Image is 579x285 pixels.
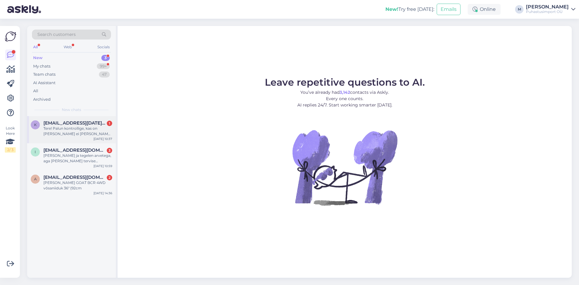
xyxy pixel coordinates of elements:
div: 3 [101,55,110,61]
div: 47 [99,71,110,78]
div: 2 [107,175,112,180]
div: Tere! Palun kontrollige, kas on [PERSON_NAME] ei [PERSON_NAME] lisage [PERSON_NAME] nim Maarja-[P... [43,126,112,137]
div: New [33,55,43,61]
div: [PERSON_NAME] ja tegelen arvetega, aga [PERSON_NAME] tervise probleemidega vahepeal pikalt haigla... [43,153,112,164]
b: New! [385,6,398,12]
div: Look Here [5,125,16,153]
div: Try free [DATE]: [385,6,434,13]
div: 99+ [97,63,110,69]
div: All [33,88,38,94]
span: info@toomesilased.ee [43,147,106,153]
span: kristiina.raja@maarja.edu.ee [43,120,106,126]
div: 1 [107,121,112,126]
div: All [32,43,39,51]
div: Web [62,43,73,51]
div: AI Assistant [33,80,55,86]
span: a [34,177,37,181]
p: You’ve already had contacts via Askly. Every one counts. AI replies 24/7. Start working smarter [... [265,89,425,108]
div: Socials [96,43,111,51]
span: New chats [62,107,81,112]
div: My chats [33,63,50,69]
div: M [515,5,524,14]
span: agnushirsch@gmail.com [43,175,106,180]
a: [PERSON_NAME]Puhastusimport OÜ [526,5,575,14]
span: Leave repetitive questions to AI. [265,76,425,88]
button: Emails [437,4,460,15]
div: [DATE] 10:37 [93,137,112,141]
div: [PERSON_NAME] GOAT BCR 4WD võsaniiduk 36" (92cm [43,180,112,191]
span: Search customers [37,31,76,38]
div: 2 / 3 [5,147,16,153]
div: Puhastusimport OÜ [526,9,569,14]
div: Archived [33,97,51,103]
div: [PERSON_NAME] [526,5,569,9]
div: [DATE] 10:59 [93,164,112,168]
div: Online [468,4,501,15]
img: Askly Logo [5,31,16,42]
div: [DATE] 14:36 [93,191,112,195]
div: 3 [107,148,112,153]
span: k [34,122,37,127]
div: Team chats [33,71,55,78]
span: i [35,150,36,154]
b: 3,142 [340,90,350,95]
img: No Chat active [290,113,399,222]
